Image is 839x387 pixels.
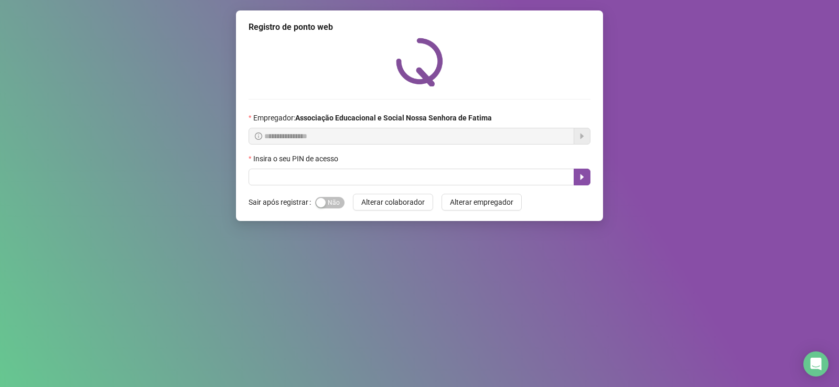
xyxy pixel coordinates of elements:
[803,351,829,377] div: Open Intercom Messenger
[255,132,262,140] span: info-circle
[249,21,590,34] div: Registro de ponto web
[295,114,492,122] strong: Associação Educacional e Social Nossa Senhora de Fatima
[396,38,443,86] img: QRPoint
[249,153,345,164] label: Insira o seu PIN de acesso
[442,194,522,211] button: Alterar empregador
[578,173,586,181] span: caret-right
[450,196,513,208] span: Alterar empregador
[253,112,492,124] span: Empregador :
[353,194,433,211] button: Alterar colaborador
[249,194,315,211] label: Sair após registrar
[361,196,425,208] span: Alterar colaborador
